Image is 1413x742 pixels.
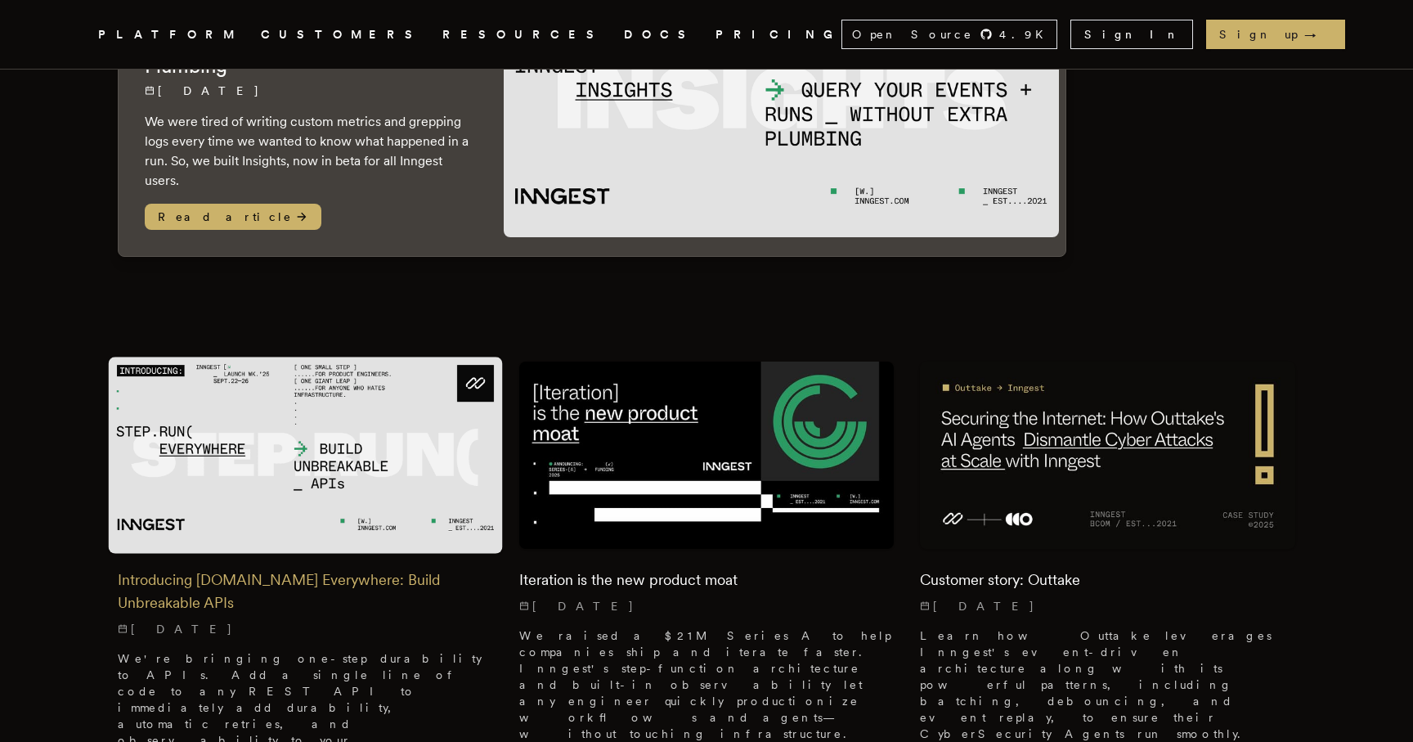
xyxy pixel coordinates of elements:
[145,204,321,230] span: Read article
[519,362,895,549] img: Featured image for Iteration is the new product moat blog post
[920,598,1295,614] p: [DATE]
[1206,20,1345,49] a: Sign up
[624,25,696,45] a: DOCS
[715,25,841,45] a: PRICING
[98,25,241,45] button: PLATFORM
[145,83,471,99] p: [DATE]
[519,598,895,614] p: [DATE]
[1304,26,1332,43] span: →
[519,627,895,742] p: We raised a $21M Series A to help companies ship and iterate faster. Inngest's step-function arch...
[920,362,1295,549] img: Featured image for Customer story: Outtake blog post
[920,627,1295,742] p: Learn how Outtake leverages Inngest's event-driven architecture along with its powerful patterns,...
[118,569,493,614] h2: Introducing [DOMAIN_NAME] Everywhere: Build Unbreakable APIs
[118,621,493,637] p: [DATE]
[999,26,1053,43] span: 4.9 K
[109,357,503,553] img: Featured image for Introducing Step.Run Everywhere: Build Unbreakable APIs blog post
[145,112,471,191] p: We were tired of writing custom metrics and grepping logs every time we wanted to know what happe...
[1070,20,1193,49] a: Sign In
[442,25,604,45] button: RESOURCES
[852,26,973,43] span: Open Source
[261,25,423,45] a: CUSTOMERS
[920,569,1295,591] h2: Customer story: Outtake
[519,569,895,591] h2: Iteration is the new product moat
